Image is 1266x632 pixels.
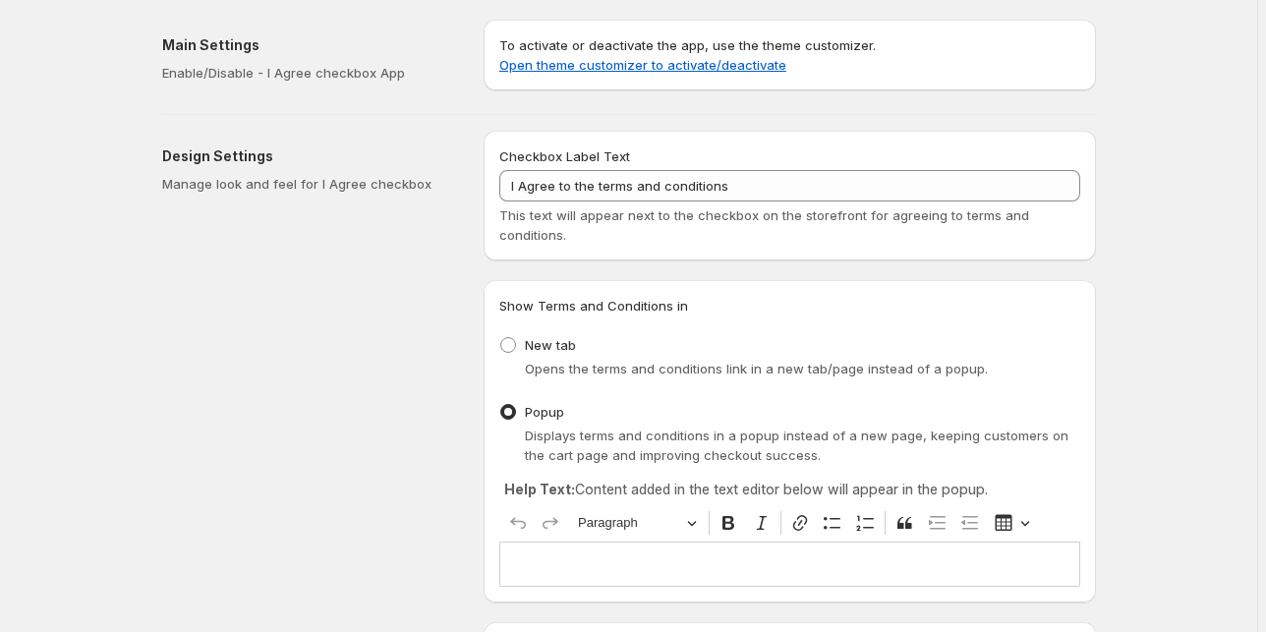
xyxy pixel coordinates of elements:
p: To activate or deactivate the app, use the theme customizer. [499,35,1080,75]
div: Editor toolbar [499,504,1080,542]
h2: Main Settings [162,35,452,55]
span: Show Terms and Conditions in [499,298,688,314]
p: Manage look and feel for I Agree checkbox [162,174,452,194]
span: Paragraph [578,511,680,535]
h2: Design Settings [162,146,452,166]
strong: Help Text: [504,481,575,497]
button: Paragraph, Heading [569,508,705,539]
span: Popup [525,404,564,420]
p: Content added in the text editor below will appear in the popup. [504,480,1075,499]
a: Open theme customizer to activate/deactivate [499,57,786,73]
span: Opens the terms and conditions link in a new tab/page instead of a popup. [525,361,988,376]
span: Checkbox Label Text [499,148,630,164]
span: New tab [525,337,576,353]
div: Editor editing area: main. Press Alt+0 for help. [499,542,1080,586]
span: Displays terms and conditions in a popup instead of a new page, keeping customers on the cart pag... [525,428,1068,463]
p: Enable/Disable - I Agree checkbox App [162,63,452,83]
span: This text will appear next to the checkbox on the storefront for agreeing to terms and conditions. [499,207,1029,243]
